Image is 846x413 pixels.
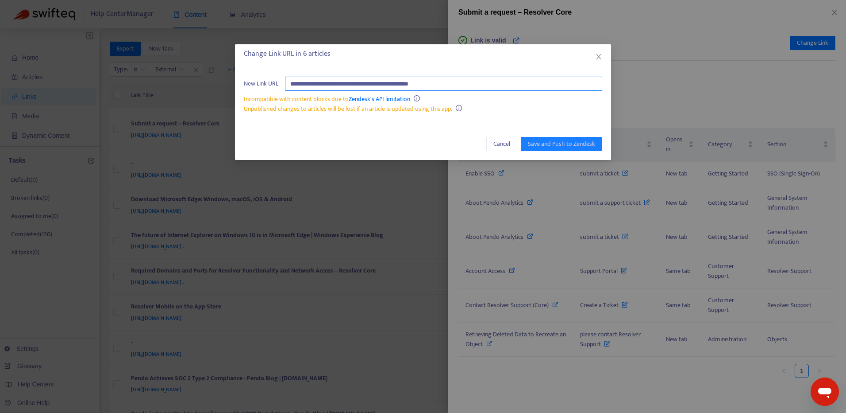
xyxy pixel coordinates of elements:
span: info-circle [456,105,462,111]
a: Zendesk's API limitation [349,94,410,104]
span: Incompatible with content blocks due to [244,94,410,104]
div: Change Link URL in 6 articles [244,49,602,59]
span: New Link URL [244,79,278,89]
iframe: Button to launch messaging window [811,378,839,406]
button: Cancel [486,137,517,151]
span: Cancel [493,139,510,149]
span: info-circle [414,95,420,101]
button: Save and Push to Zendesk [521,137,602,151]
button: Close [594,52,604,62]
span: Unpublished changes to articles will be lost if an article is updated using this app. [244,104,452,114]
span: close [595,53,602,60]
